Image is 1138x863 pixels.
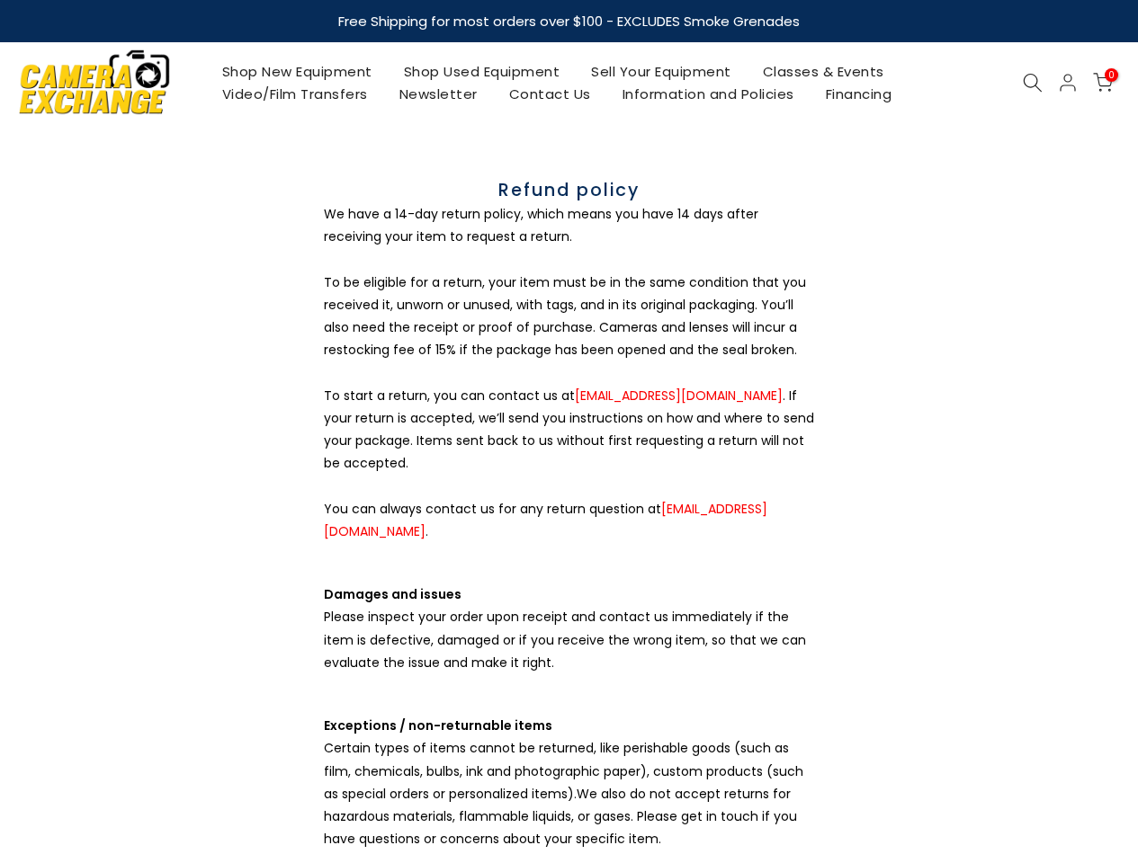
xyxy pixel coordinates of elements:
a: Sell Your Equipment [576,60,748,83]
a: Shop Used Equipment [388,60,576,83]
a: [EMAIL_ADDRESS][DOMAIN_NAME] [575,387,783,405]
strong: Exceptions / non-returnable items [324,716,552,734]
p: Please inspect your order upon receipt and contact us immediately if the item is defective, damag... [324,583,814,674]
a: Contact Us [493,83,606,105]
a: Video/Film Transfers [206,83,383,105]
a: Newsletter [383,83,493,105]
strong: Free Shipping for most orders over $100 - EXCLUDES Smoke Grenades [338,12,800,31]
a: Classes & Events [747,60,900,83]
a: Financing [810,83,908,105]
span: 0 [1105,68,1118,82]
a: Shop New Equipment [206,60,388,83]
a: Information and Policies [606,83,810,105]
p: We have a 14-day return policy, which means you have 14 days after receiving your item to request... [324,203,814,543]
h1: Refund policy [324,177,814,203]
strong: Damages and issues [324,585,461,603]
a: [EMAIL_ADDRESS][DOMAIN_NAME] [324,500,767,540]
a: 0 [1093,73,1113,93]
